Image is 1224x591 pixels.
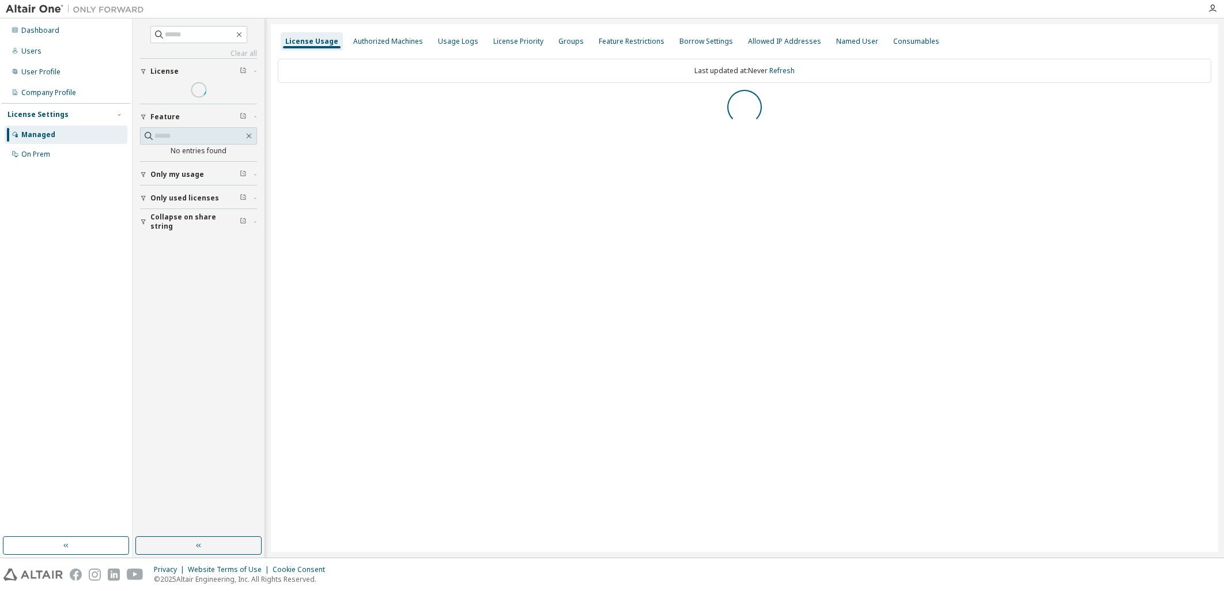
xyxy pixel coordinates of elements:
span: Clear filter [240,112,247,122]
img: Altair One [6,3,150,15]
button: Only my usage [140,162,257,187]
img: facebook.svg [70,569,82,581]
button: Collapse on share string [140,209,257,234]
div: Users [21,47,41,56]
div: Consumables [893,37,939,46]
div: Company Profile [21,88,76,97]
span: Only used licenses [150,194,219,203]
div: Named User [836,37,878,46]
a: Clear all [140,49,257,58]
div: Groups [558,37,584,46]
img: linkedin.svg [108,569,120,581]
span: Clear filter [240,67,247,76]
div: License Settings [7,110,69,119]
a: Refresh [769,66,795,75]
div: User Profile [21,67,61,77]
div: Dashboard [21,26,59,35]
div: Borrow Settings [679,37,733,46]
div: Privacy [154,565,188,574]
img: altair_logo.svg [3,569,63,581]
div: Cookie Consent [273,565,332,574]
button: Feature [140,104,257,130]
button: License [140,59,257,84]
span: Clear filter [240,170,247,179]
div: Managed [21,130,55,139]
div: Authorized Machines [353,37,423,46]
button: Only used licenses [140,185,257,211]
img: instagram.svg [89,569,101,581]
img: youtube.svg [127,569,143,581]
span: Only my usage [150,170,204,179]
div: No entries found [140,146,257,156]
div: Last updated at: Never [278,59,1211,83]
p: © 2025 Altair Engineering, Inc. All Rights Reserved. [154,574,332,584]
div: Website Terms of Use [188,565,273,574]
span: License [150,67,179,76]
div: License Priority [493,37,543,46]
div: Feature Restrictions [599,37,664,46]
span: Clear filter [240,194,247,203]
span: Clear filter [240,217,247,226]
div: On Prem [21,150,50,159]
div: Usage Logs [438,37,478,46]
span: Collapse on share string [150,213,240,231]
div: Allowed IP Addresses [748,37,821,46]
div: License Usage [285,37,338,46]
span: Feature [150,112,180,122]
